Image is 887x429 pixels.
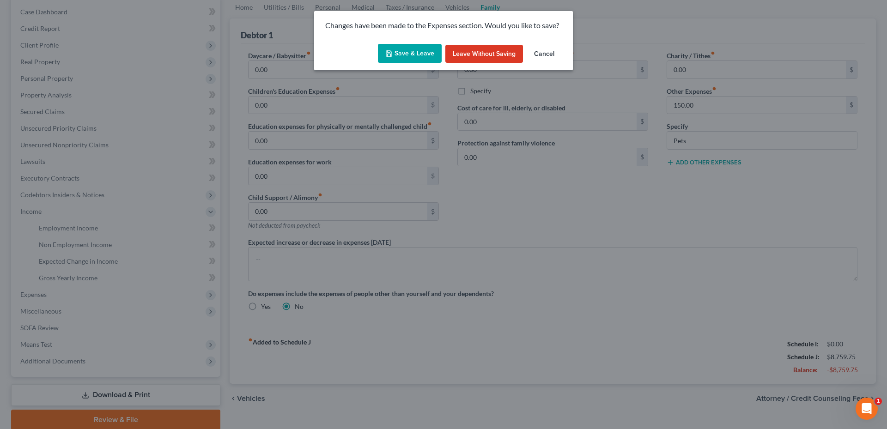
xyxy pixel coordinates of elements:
[325,20,562,31] p: Changes have been made to the Expenses section. Would you like to save?
[527,45,562,63] button: Cancel
[378,44,442,63] button: Save & Leave
[856,398,878,420] iframe: Intercom live chat
[875,398,882,405] span: 1
[445,45,523,63] button: Leave without Saving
